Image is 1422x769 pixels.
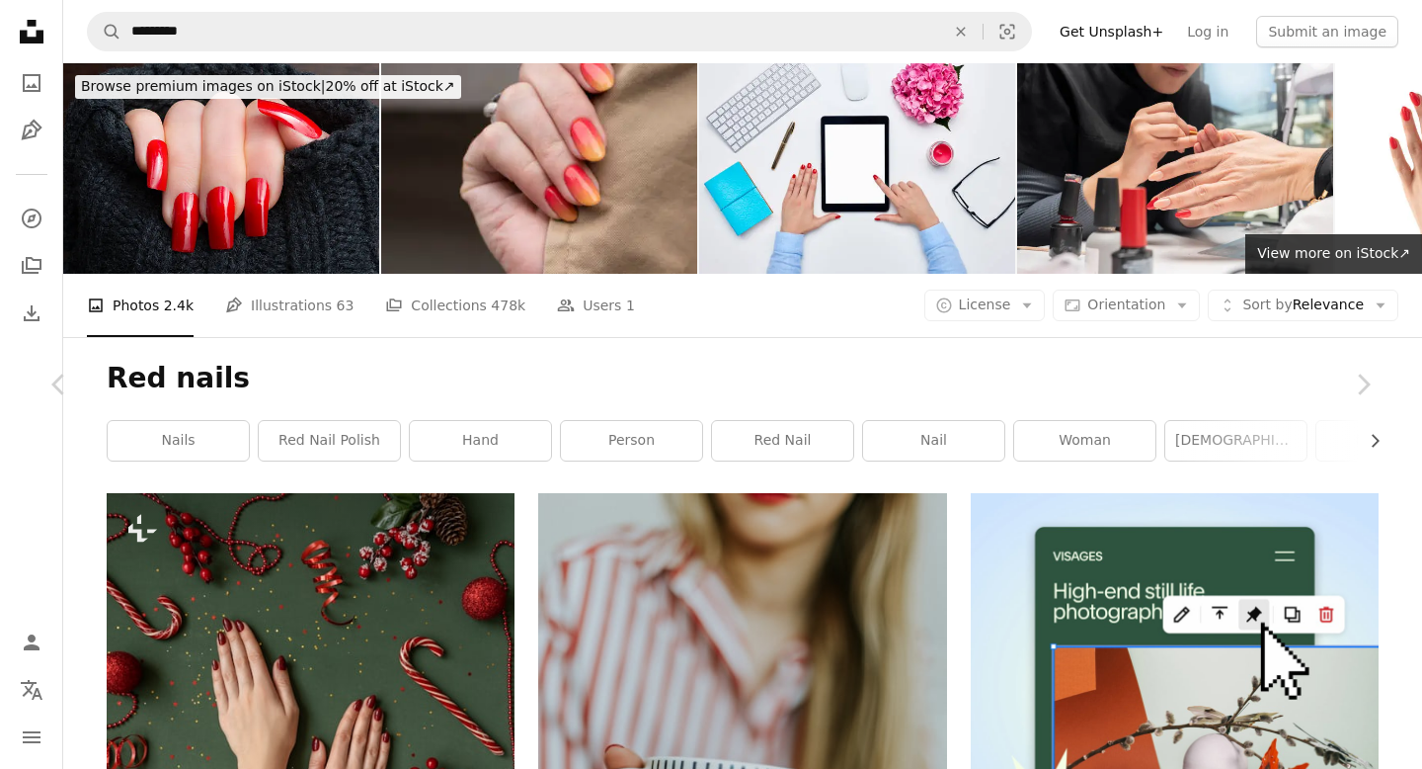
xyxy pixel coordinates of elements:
a: Illustrations 63 [225,274,354,337]
button: Sort byRelevance [1208,290,1398,321]
button: Submit an image [1256,16,1398,47]
a: Get Unsplash+ [1048,16,1175,47]
span: License [959,297,1011,312]
a: nails [108,421,249,461]
button: Visual search [984,13,1031,50]
span: 63 [337,295,355,316]
a: Next [1303,290,1422,479]
span: 478k [491,295,525,316]
img: Fire Gradient Nails Ombre Manicur [381,63,697,274]
a: [DEMOGRAPHIC_DATA] [1165,421,1306,461]
a: Log in / Sign up [12,623,51,662]
a: Explore [12,199,51,238]
button: Orientation [1053,290,1200,321]
span: 20% off at iStock ↗ [81,78,455,94]
a: red nail [712,421,853,461]
a: woman [1014,421,1155,461]
span: View more on iStock ↗ [1257,245,1410,261]
button: Clear [939,13,983,50]
a: Collections 478k [385,274,525,337]
a: Photos [12,63,51,103]
span: Browse premium images on iStock | [81,78,325,94]
button: Menu [12,718,51,757]
a: Collections [12,246,51,286]
a: Christmas manicure. Red nails, hands in checkered shirt on green background with red christmas ba... [107,688,514,706]
span: Relevance [1242,296,1364,315]
img: Blogger using digital tablet by desk supplies against white back [699,63,1015,274]
a: View more on iStock↗ [1245,234,1422,274]
a: Browse premium images on iStock|20% off at iStock↗ [63,63,473,111]
a: Users 1 [557,274,635,337]
img: The manicurist is making new nails. Manicure. Beauty treatment and hand care [1017,63,1333,274]
a: person [561,421,702,461]
a: hand [410,421,551,461]
span: 1 [626,295,635,316]
button: License [924,290,1046,321]
a: nail [863,421,1004,461]
a: Log in [1175,16,1240,47]
img: Woman showing off her new nails and oversized wool sweater [63,63,379,274]
form: Find visuals sitewide [87,12,1032,51]
span: Orientation [1087,297,1165,312]
button: Search Unsplash [88,13,121,50]
a: Illustrations [12,111,51,150]
button: Language [12,670,51,710]
span: Sort by [1242,297,1292,312]
a: red nail polish [259,421,400,461]
h1: Red nails [107,361,1379,396]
